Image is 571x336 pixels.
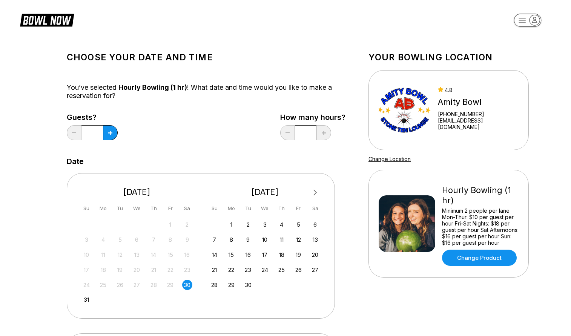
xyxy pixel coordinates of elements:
[182,280,192,290] div: Choose Saturday, August 30th, 2025
[276,265,287,275] div: Choose Thursday, September 25th, 2025
[442,250,517,266] a: Change Product
[132,280,142,290] div: Not available Wednesday, August 27th, 2025
[165,203,175,213] div: Fr
[243,203,253,213] div: Tu
[67,157,84,166] label: Date
[209,219,322,290] div: month 2025-09
[368,156,411,162] a: Change Location
[280,113,345,121] label: How many hours?
[67,113,118,121] label: Guests?
[226,203,236,213] div: Mo
[165,235,175,245] div: Not available Friday, August 8th, 2025
[81,203,92,213] div: Su
[226,235,236,245] div: Choose Monday, September 8th, 2025
[98,235,108,245] div: Not available Monday, August 4th, 2025
[276,203,287,213] div: Th
[442,207,519,246] div: Minimum 2 people per lane Mon-Thur: $10 per guest per hour Fri-Sat Nights: $18 per guest per hour...
[132,250,142,260] div: Not available Wednesday, August 13th, 2025
[81,250,92,260] div: Not available Sunday, August 10th, 2025
[209,203,219,213] div: Su
[293,203,304,213] div: Fr
[115,235,125,245] div: Not available Tuesday, August 5th, 2025
[260,265,270,275] div: Choose Wednesday, September 24th, 2025
[132,265,142,275] div: Not available Wednesday, August 20th, 2025
[118,83,187,91] span: Hourly Bowling (1 hr)
[115,250,125,260] div: Not available Tuesday, August 12th, 2025
[209,250,219,260] div: Choose Sunday, September 14th, 2025
[149,265,159,275] div: Not available Thursday, August 21st, 2025
[379,195,435,252] img: Hourly Bowling (1 hr)
[243,250,253,260] div: Choose Tuesday, September 16th, 2025
[310,219,320,230] div: Choose Saturday, September 6th, 2025
[78,187,195,197] div: [DATE]
[182,203,192,213] div: Sa
[276,235,287,245] div: Choose Thursday, September 11th, 2025
[81,295,92,305] div: Choose Sunday, August 31st, 2025
[149,250,159,260] div: Not available Thursday, August 14th, 2025
[293,235,304,245] div: Choose Friday, September 12th, 2025
[149,235,159,245] div: Not available Thursday, August 7th, 2025
[243,265,253,275] div: Choose Tuesday, September 23rd, 2025
[98,265,108,275] div: Not available Monday, August 18th, 2025
[98,203,108,213] div: Mo
[310,203,320,213] div: Sa
[243,219,253,230] div: Choose Tuesday, September 2nd, 2025
[309,187,321,199] button: Next Month
[438,117,519,130] a: [EMAIL_ADDRESS][DOMAIN_NAME]
[209,265,219,275] div: Choose Sunday, September 21st, 2025
[115,280,125,290] div: Not available Tuesday, August 26th, 2025
[165,250,175,260] div: Not available Friday, August 15th, 2025
[310,265,320,275] div: Choose Saturday, September 27th, 2025
[165,265,175,275] div: Not available Friday, August 22nd, 2025
[98,250,108,260] div: Not available Monday, August 11th, 2025
[115,265,125,275] div: Not available Tuesday, August 19th, 2025
[438,111,519,117] div: [PHONE_NUMBER]
[243,235,253,245] div: Choose Tuesday, September 9th, 2025
[260,250,270,260] div: Choose Wednesday, September 17th, 2025
[260,219,270,230] div: Choose Wednesday, September 3rd, 2025
[226,265,236,275] div: Choose Monday, September 22nd, 2025
[182,235,192,245] div: Not available Saturday, August 9th, 2025
[310,235,320,245] div: Choose Saturday, September 13th, 2025
[81,235,92,245] div: Not available Sunday, August 3rd, 2025
[293,265,304,275] div: Choose Friday, September 26th, 2025
[438,97,519,107] div: Amity Bowl
[149,203,159,213] div: Th
[132,235,142,245] div: Not available Wednesday, August 6th, 2025
[207,187,324,197] div: [DATE]
[310,250,320,260] div: Choose Saturday, September 20th, 2025
[182,265,192,275] div: Not available Saturday, August 23rd, 2025
[132,203,142,213] div: We
[98,280,108,290] div: Not available Monday, August 25th, 2025
[67,52,345,63] h1: Choose your Date and time
[209,280,219,290] div: Choose Sunday, September 28th, 2025
[260,235,270,245] div: Choose Wednesday, September 10th, 2025
[438,87,519,93] div: 4.8
[165,219,175,230] div: Not available Friday, August 1st, 2025
[165,280,175,290] div: Not available Friday, August 29th, 2025
[182,250,192,260] div: Not available Saturday, August 16th, 2025
[226,219,236,230] div: Choose Monday, September 1st, 2025
[243,280,253,290] div: Choose Tuesday, September 30th, 2025
[276,219,287,230] div: Choose Thursday, September 4th, 2025
[293,219,304,230] div: Choose Friday, September 5th, 2025
[368,52,529,63] h1: Your bowling location
[276,250,287,260] div: Choose Thursday, September 18th, 2025
[80,219,193,305] div: month 2025-08
[226,280,236,290] div: Choose Monday, September 29th, 2025
[209,235,219,245] div: Choose Sunday, September 7th, 2025
[115,203,125,213] div: Tu
[442,185,519,206] div: Hourly Bowling (1 hr)
[293,250,304,260] div: Choose Friday, September 19th, 2025
[260,203,270,213] div: We
[81,280,92,290] div: Not available Sunday, August 24th, 2025
[379,82,431,138] img: Amity Bowl
[149,280,159,290] div: Not available Thursday, August 28th, 2025
[81,265,92,275] div: Not available Sunday, August 17th, 2025
[67,83,345,100] div: You’ve selected ! What date and time would you like to make a reservation for?
[226,250,236,260] div: Choose Monday, September 15th, 2025
[182,219,192,230] div: Not available Saturday, August 2nd, 2025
